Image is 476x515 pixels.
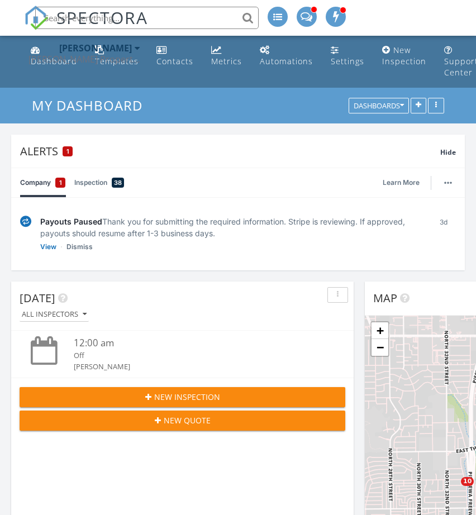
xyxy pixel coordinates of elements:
[260,56,313,66] div: Automations
[74,350,318,361] div: Off
[255,40,317,72] a: Automations (Advanced)
[20,387,345,407] button: New Inspection
[74,168,124,197] a: Inspection
[211,56,242,66] div: Metrics
[378,40,431,72] a: New Inspection
[207,40,246,72] a: Metrics
[154,391,220,403] span: New Inspection
[20,216,31,227] img: under-review-2fe708636b114a7f4b8d.svg
[40,241,56,252] a: View
[164,414,211,426] span: New Quote
[373,290,397,306] span: Map
[438,477,465,504] iframe: Intercom live chat
[20,290,55,306] span: [DATE]
[59,177,62,188] span: 1
[22,311,87,318] div: All Inspectors
[372,339,388,356] a: Zoom out
[114,177,122,188] span: 38
[349,98,409,114] button: Dashboards
[156,56,193,66] div: Contacts
[20,168,65,197] a: Company
[331,56,364,66] div: Settings
[461,477,474,486] span: 10
[326,40,369,72] a: Settings
[444,182,452,184] img: ellipsis-632cfdd7c38ec3a7d453.svg
[354,102,404,110] div: Dashboards
[20,411,345,431] button: New Quote
[372,322,388,339] a: Zoom in
[32,96,152,115] a: My Dashboard
[152,40,198,72] a: Contacts
[28,54,140,65] div: Patterson Property Inspections
[40,216,422,239] div: Thank you for submitting the required information. Stripe is reviewing. If approved, payouts shou...
[74,361,318,372] div: [PERSON_NAME]
[20,307,89,322] button: All Inspectors
[440,147,456,157] span: Hide
[74,336,318,350] div: 12:00 am
[66,241,93,252] a: Dismiss
[383,177,426,188] a: Learn More
[431,216,456,252] div: 3d
[40,217,102,226] span: Payouts Paused
[66,147,69,155] span: 1
[20,144,440,159] div: Alerts
[382,45,426,66] div: New Inspection
[35,7,259,29] input: Search everything...
[59,42,132,54] div: [PERSON_NAME]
